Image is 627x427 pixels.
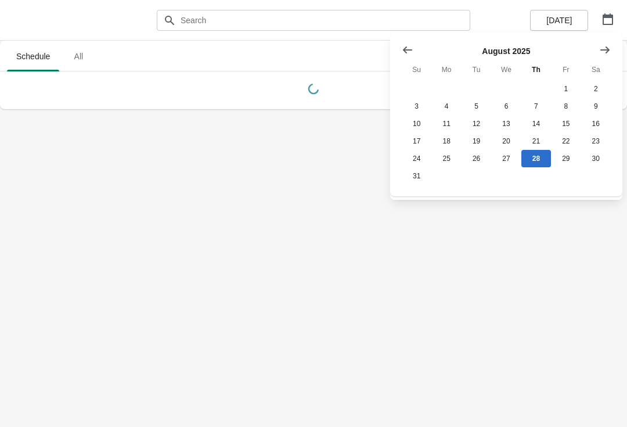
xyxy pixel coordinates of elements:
[521,132,551,150] button: Thursday August 21 2025
[551,98,581,115] button: Friday August 8 2025
[462,59,491,80] th: Tuesday
[402,167,431,185] button: Sunday August 31 2025
[431,59,461,80] th: Monday
[521,59,551,80] th: Thursday
[462,115,491,132] button: Tuesday August 12 2025
[491,150,521,167] button: Wednesday August 27 2025
[546,16,572,25] span: [DATE]
[402,132,431,150] button: Sunday August 17 2025
[402,150,431,167] button: Sunday August 24 2025
[551,150,581,167] button: Friday August 29 2025
[431,115,461,132] button: Monday August 11 2025
[431,150,461,167] button: Monday August 25 2025
[462,98,491,115] button: Tuesday August 5 2025
[551,59,581,80] th: Friday
[431,132,461,150] button: Monday August 18 2025
[581,150,611,167] button: Saturday August 30 2025
[491,59,521,80] th: Wednesday
[402,59,431,80] th: Sunday
[530,10,588,31] button: [DATE]
[581,59,611,80] th: Saturday
[521,98,551,115] button: Thursday August 7 2025
[64,46,93,67] span: All
[491,132,521,150] button: Wednesday August 20 2025
[397,40,418,60] button: Show previous month, July 2025
[402,98,431,115] button: Sunday August 3 2025
[594,40,615,60] button: Show next month, September 2025
[180,10,470,31] input: Search
[431,98,461,115] button: Monday August 4 2025
[521,150,551,167] button: Today Thursday August 28 2025
[521,115,551,132] button: Thursday August 14 2025
[491,115,521,132] button: Wednesday August 13 2025
[551,80,581,98] button: Friday August 1 2025
[7,46,59,67] span: Schedule
[462,132,491,150] button: Tuesday August 19 2025
[551,132,581,150] button: Friday August 22 2025
[581,98,611,115] button: Saturday August 9 2025
[581,132,611,150] button: Saturday August 23 2025
[581,115,611,132] button: Saturday August 16 2025
[551,115,581,132] button: Friday August 15 2025
[581,80,611,98] button: Saturday August 2 2025
[402,115,431,132] button: Sunday August 10 2025
[462,150,491,167] button: Tuesday August 26 2025
[491,98,521,115] button: Wednesday August 6 2025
